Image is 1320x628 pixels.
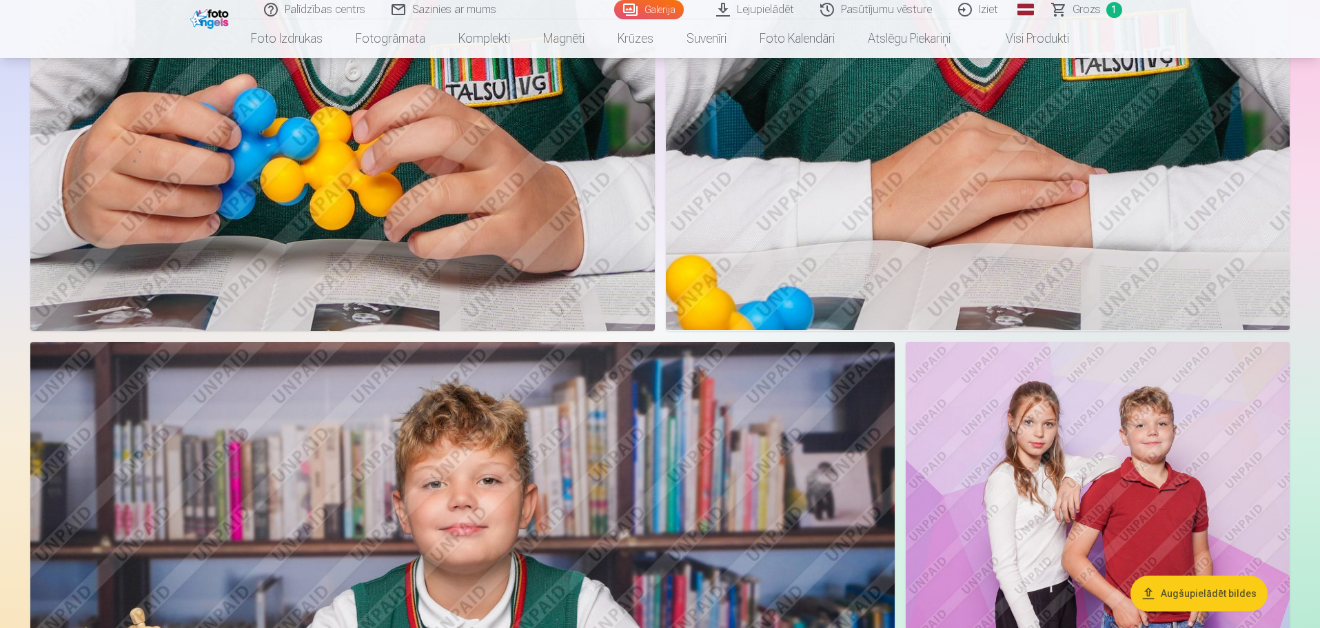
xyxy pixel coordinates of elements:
a: Suvenīri [670,19,743,58]
a: Foto kalendāri [743,19,851,58]
button: Augšupielādēt bildes [1130,576,1268,611]
a: Magnēti [527,19,601,58]
span: Grozs [1073,1,1101,18]
a: Foto izdrukas [234,19,339,58]
a: Krūzes [601,19,670,58]
img: /fa1 [190,6,232,29]
span: 1 [1106,2,1122,18]
a: Komplekti [442,19,527,58]
a: Fotogrāmata [339,19,442,58]
a: Atslēgu piekariņi [851,19,967,58]
a: Visi produkti [967,19,1086,58]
